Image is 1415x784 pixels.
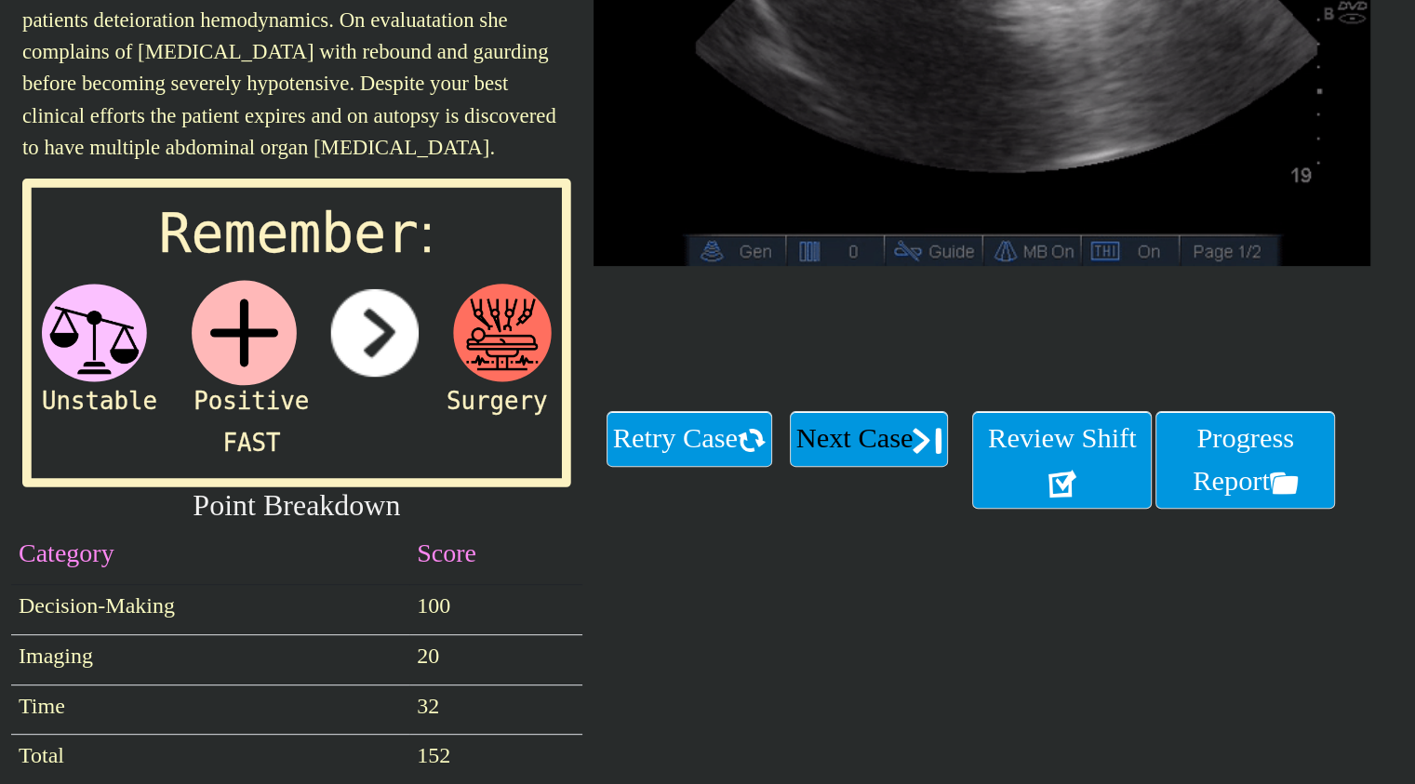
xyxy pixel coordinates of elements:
[1270,470,1298,498] img: 135.png
[1048,470,1076,498] img: 056.png
[417,742,575,769] h4: 152
[19,742,402,769] h4: Total
[19,643,402,670] h4: Imaging
[607,411,773,467] a: Retry Case
[11,487,582,523] h2: Point Breakdown
[913,427,941,455] img: 283.png
[1155,411,1335,509] a: Progress Report
[19,592,402,619] h4: Decision-Making
[417,643,575,670] h4: 20
[11,179,582,487] img: RememberSurg.svg
[417,592,575,619] h4: 100
[19,693,402,720] h4: Time
[19,538,402,569] h3: Category
[790,411,948,467] a: Next Case
[972,411,1152,509] a: Review Shift
[738,427,766,455] img: 012.png
[417,538,575,569] h3: Score
[417,693,575,720] h4: 32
